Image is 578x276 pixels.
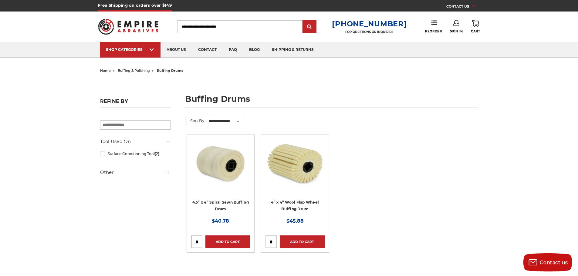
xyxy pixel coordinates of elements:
[332,30,407,34] p: FOR QUESTIONS OR INQUIRIES
[191,139,250,188] img: 4.5 Inch Muslin Spiral Sewn Buffing Drum
[425,20,442,33] a: Reorder
[155,151,159,156] span: (2)
[157,68,183,73] span: buffing drums
[280,235,324,248] a: Add to Cart
[192,42,223,58] a: contact
[471,29,480,33] span: Cart
[332,19,407,28] a: [PHONE_NUMBER]
[118,68,150,73] a: buffing & polishing
[100,169,171,176] h5: Other
[100,138,171,145] h5: Tool Used On
[265,139,324,188] img: 4 inch buffing and polishing drum
[212,218,229,224] span: $40.78
[450,29,463,33] span: Sign In
[265,139,324,217] a: 4 inch buffing and polishing drum
[223,42,243,58] a: faq
[98,15,159,38] img: Empire Abrasives
[523,253,572,271] button: Contact us
[303,21,316,33] input: Submit
[266,42,320,58] a: shipping & returns
[100,148,171,159] a: Surface Conditioning Tool
[100,98,171,108] h5: Refine by
[471,20,480,33] a: Cart
[446,3,480,12] a: CONTACT US
[540,260,568,265] span: Contact us
[425,29,442,33] span: Reorder
[187,116,205,125] label: Sort By:
[161,42,192,58] a: about us
[185,95,478,108] h1: buffing drums
[208,117,243,126] select: Sort By:
[100,68,111,73] a: home
[191,139,250,217] a: 4.5 Inch Muslin Spiral Sewn Buffing Drum
[205,235,250,248] a: Add to Cart
[243,42,266,58] a: blog
[106,47,154,52] div: SHOP CATEGORIES
[286,218,304,224] span: $45.88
